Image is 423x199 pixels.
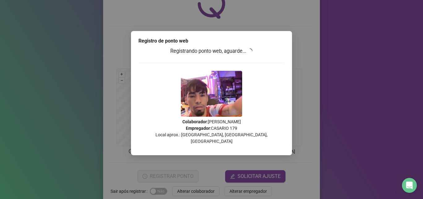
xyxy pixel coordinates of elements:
div: Open Intercom Messenger [402,178,417,193]
h3: Registrando ponto web, aguarde... [138,47,285,55]
strong: Colaborador [182,119,207,124]
p: : [PERSON_NAME] : CASARIO 179 Local aprox.: [GEOGRAPHIC_DATA], [GEOGRAPHIC_DATA], [GEOGRAPHIC_DATA] [138,119,285,145]
span: loading [247,48,253,54]
strong: Empregador [186,126,210,131]
div: Registro de ponto web [138,37,285,45]
img: 9k= [181,71,242,117]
